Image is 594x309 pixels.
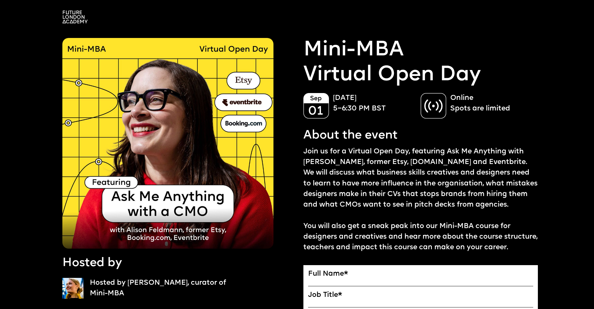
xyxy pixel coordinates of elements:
p: Online Spots are limited [450,93,532,115]
p: Hosted by [62,255,122,271]
p: [DATE] 5–6:30 PM BST [333,93,414,115]
p: Join us for a Virtual Open Day, featuring Ask Me Anything with [PERSON_NAME], former Etsy, [DOMAI... [303,147,538,253]
a: Mini-MBAVirtual Open Day [303,38,481,88]
img: A logo saying in 3 lines: Future London Academy [62,11,88,23]
p: About the event [303,127,398,144]
p: Hosted by [PERSON_NAME], curator of Mini-MBA [90,278,235,299]
label: Full Name [308,270,534,278]
label: Job Title [308,291,534,299]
